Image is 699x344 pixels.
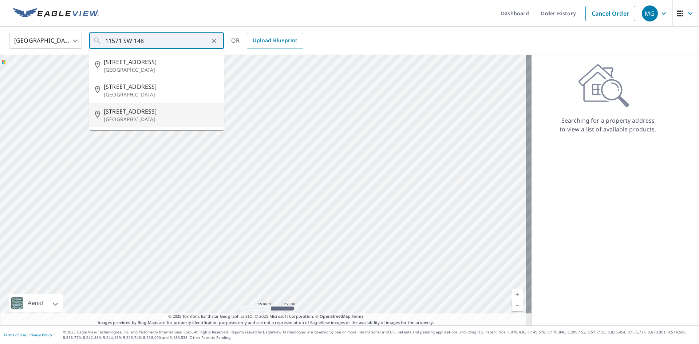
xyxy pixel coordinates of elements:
[104,82,218,91] span: [STREET_ADDRESS]
[512,300,523,311] a: Current Level 5, Zoom Out
[13,8,99,19] img: EV Logo
[512,289,523,300] a: Current Level 5, Zoom In
[4,333,52,337] p: |
[104,116,218,123] p: [GEOGRAPHIC_DATA]
[25,294,45,312] div: Aerial
[231,33,303,49] div: OR
[104,66,218,74] p: [GEOGRAPHIC_DATA]
[642,5,658,21] div: MG
[352,313,364,319] a: Terms
[104,91,218,98] p: [GEOGRAPHIC_DATA]
[585,6,635,21] a: Cancel Order
[253,36,297,45] span: Upload Blueprint
[9,31,82,51] div: [GEOGRAPHIC_DATA]
[28,332,52,337] a: Privacy Policy
[105,31,209,51] input: Search by address or latitude-longitude
[209,36,219,46] button: Clear
[104,107,218,116] span: [STREET_ADDRESS]
[4,332,26,337] a: Terms of Use
[9,294,63,312] div: Aerial
[559,116,657,134] p: Searching for a property address to view a list of available products.
[168,313,364,320] span: © 2025 TomTom, Earthstar Geographics SIO, © 2025 Microsoft Corporation, ©
[320,313,350,319] a: OpenStreetMap
[247,33,303,49] a: Upload Blueprint
[104,58,218,66] span: [STREET_ADDRESS]
[63,329,695,340] p: © 2025 Eagle View Technologies, Inc. and Pictometry International Corp. All Rights Reserved. Repo...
